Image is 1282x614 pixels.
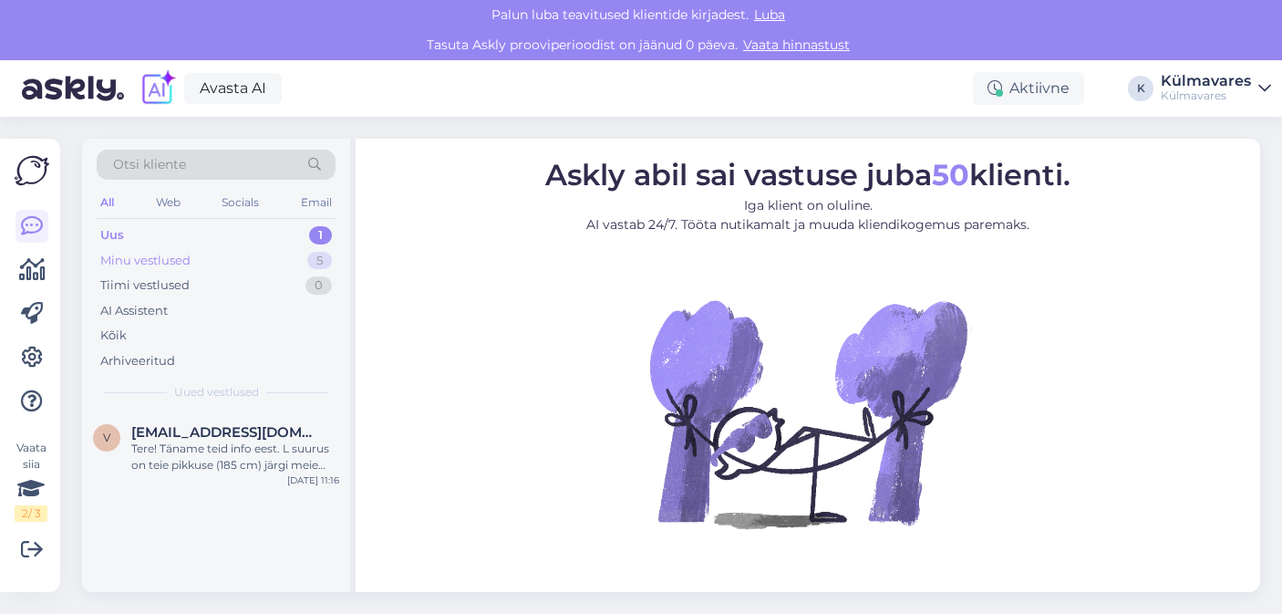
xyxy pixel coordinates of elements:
img: explore-ai [139,69,177,108]
div: 2 / 3 [15,505,47,522]
b: 50 [932,157,969,193]
span: varmpz@gmail.com [131,424,321,441]
div: All [97,191,118,214]
div: [DATE] 11:16 [287,474,339,487]
span: Askly abil sai vastuse juba klienti. [545,157,1070,193]
div: Vaata siia [15,440,47,522]
p: Iga klient on oluline. AI vastab 24/7. Tööta nutikamalt ja muuda kliendikogemus paremaks. [545,196,1070,234]
a: Avasta AI [184,73,282,104]
div: K [1128,76,1153,101]
a: Vaata hinnastust [738,36,855,53]
span: Uued vestlused [174,384,259,401]
div: Külmavares [1161,88,1251,103]
div: Tiimi vestlused [100,276,190,295]
a: KülmavaresKülmavares [1161,74,1271,103]
span: Luba [749,6,791,23]
div: 0 [305,276,332,295]
div: AI Assistent [100,302,168,320]
div: 1 [309,226,332,245]
span: Otsi kliente [113,155,186,174]
div: 5 [307,252,332,270]
div: Arhiveeritud [100,352,175,370]
div: Uus [100,226,124,245]
div: Aktiivne [973,72,1084,105]
div: Web [152,191,184,214]
div: Minu vestlused [100,252,191,270]
span: v [103,431,110,444]
img: No Chat active [644,249,972,578]
div: Tere! Täname teid info eest. L suurus on teie pikkuse (185 cm) järgi meie suuruste tabeli kohasel... [131,441,339,474]
div: Email [297,191,336,214]
img: Askly Logo [15,153,49,188]
div: Kõik [100,327,127,345]
div: Socials [218,191,263,214]
div: Külmavares [1161,74,1251,88]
